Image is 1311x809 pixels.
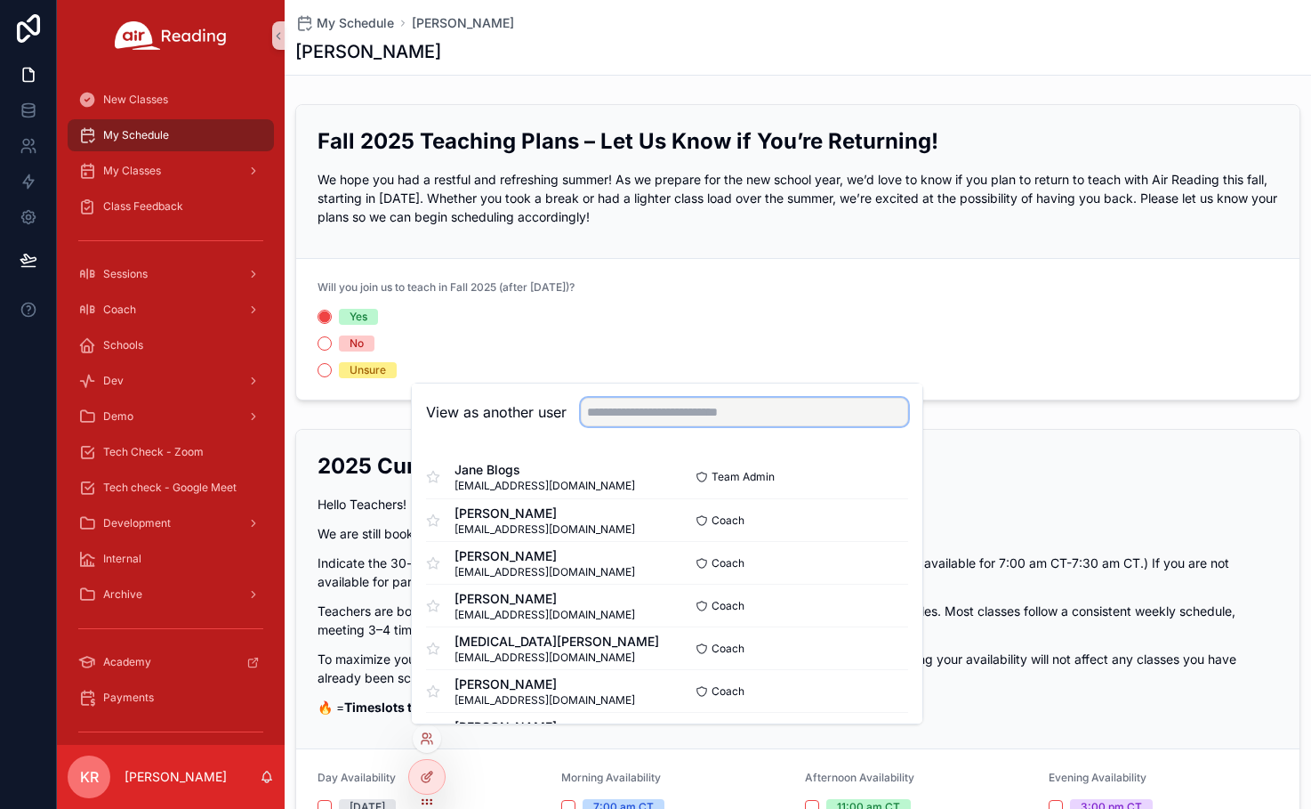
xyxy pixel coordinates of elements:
a: Development [68,507,274,539]
span: [EMAIL_ADDRESS][DOMAIN_NAME] [454,693,635,708]
a: Payments [68,682,274,714]
span: Internal [103,552,141,566]
span: [MEDICAL_DATA][PERSON_NAME] [454,633,659,651]
span: Team Admin [712,470,775,484]
span: Morning Availability [561,771,661,784]
span: Jane Blogs [454,461,635,479]
a: Coach [68,294,274,326]
img: App logo [115,21,227,50]
a: My Schedule [295,14,394,32]
strong: Timeslots that are booking urgently [344,700,561,715]
a: My Schedule [68,119,274,151]
p: We are still booking classes. Please keep your schedule as up to date as possible. [318,524,1278,543]
div: scrollable content [57,71,285,745]
span: Coach [712,514,744,528]
a: Dev [68,365,274,397]
a: Demo [68,400,274,433]
h1: [PERSON_NAME] [295,39,441,64]
a: Internal [68,543,274,575]
h2: View as another user [426,401,567,423]
span: [EMAIL_ADDRESS][DOMAIN_NAME] [454,651,659,665]
span: Demo [103,409,133,424]
span: Dev [103,374,124,388]
a: [PERSON_NAME] [412,14,514,32]
a: Archive [68,578,274,611]
span: Tech Check - Zoom [103,445,204,459]
span: [EMAIL_ADDRESS][DOMAIN_NAME] [454,522,635,537]
p: Hello Teachers! [318,495,1278,514]
a: Academy [68,646,274,678]
span: Schools [103,338,143,352]
span: My Classes [103,164,161,178]
p: 🔥 = [318,698,1278,716]
span: My Schedule [103,128,169,142]
a: Schools [68,329,274,361]
a: Tech Check - Zoom [68,436,274,468]
p: To maximize your chances of being booked, it's best to maintain the same availability each day. U... [318,650,1278,687]
a: Class Feedback [68,190,274,222]
span: Development [103,516,171,530]
span: [EMAIL_ADDRESS][DOMAIN_NAME] [454,565,635,579]
h2: 2025 Current Availability [318,451,1278,481]
span: Coach [712,599,744,613]
span: Payments [103,691,154,705]
span: Coach [712,556,744,570]
span: [EMAIL_ADDRESS][DOMAIN_NAME] [454,608,635,622]
a: Sessions [68,258,274,290]
p: We hope you had a restful and refreshing summer! As we prepare for the new school year, we’d love... [318,170,1278,226]
span: Academy [103,655,151,669]
h2: Fall 2025 Teaching Plans – Let Us Know if You’re Returning! [318,126,1278,156]
a: New Classes [68,84,274,116]
span: [EMAIL_ADDRESS][DOMAIN_NAME] [454,479,635,493]
div: No [350,336,364,352]
a: My Classes [68,155,274,187]
span: Day Availability [318,771,396,784]
span: Tech check - Google Meet [103,481,237,495]
p: Indicate the 30-minute slots you are available to teach. (For example, selecting 7:00 AM means yo... [318,554,1278,591]
span: Coach [103,303,136,317]
span: Evening Availability [1049,771,1146,784]
span: Will you join us to teach in Fall 2025 (after [DATE])? [318,280,575,294]
span: [PERSON_NAME] [454,676,635,693]
span: [PERSON_NAME] [454,590,635,608]
span: Coach [712,684,744,699]
span: Coach [712,642,744,656]
span: [PERSON_NAME] [454,505,635,522]
a: Tech check - Google Meet [68,472,274,504]
div: Unsure [350,362,386,378]
span: [PERSON_NAME] [454,718,635,736]
span: Sessions [103,267,148,281]
span: [PERSON_NAME] [454,547,635,565]
p: Teachers are booked based on their longevity with Air, availability, and compatibility with schoo... [318,602,1278,639]
p: [PERSON_NAME] [125,768,227,786]
span: My Schedule [317,14,394,32]
div: Yes [350,309,367,325]
span: New Classes [103,93,168,107]
span: Archive [103,587,142,602]
span: Afternoon Availability [805,771,914,784]
span: KR [80,766,99,788]
span: Class Feedback [103,199,183,214]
